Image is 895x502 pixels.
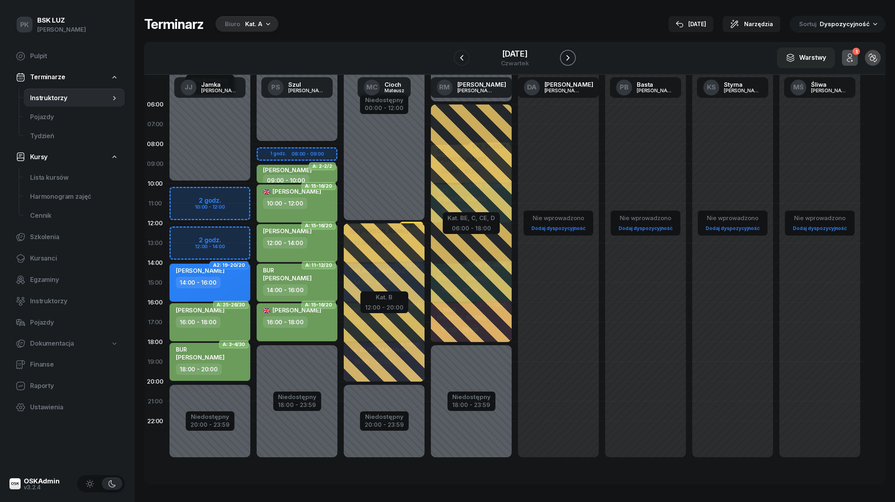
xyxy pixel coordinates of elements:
[144,411,166,431] div: 22:00
[176,267,225,274] span: [PERSON_NAME]
[10,228,125,247] a: Szkolenia
[263,307,270,314] span: 🇬🇧
[225,19,240,29] div: Biuro
[365,292,404,311] button: Kat. B12:00 - 20:00
[30,402,118,413] span: Ustawienia
[545,82,593,87] div: [PERSON_NAME]
[501,60,529,66] div: czwartek
[385,88,404,93] div: Mateusz
[312,165,332,167] span: A: 2-2/2
[637,88,675,93] div: [PERSON_NAME]
[24,478,60,485] div: OSKAdmin
[30,318,118,328] span: Pojazdy
[30,192,118,202] span: Harmonogram zajęć
[811,82,849,87] div: Śliwa
[10,335,125,353] a: Dokumentacja
[24,206,125,225] a: Cennik
[37,25,86,35] div: [PERSON_NAME]
[144,213,166,233] div: 12:00
[30,211,118,221] span: Cennik
[777,48,835,68] button: Warstwy
[447,213,495,232] button: Kat. BE, C, CE, D06:00 - 18:00
[190,420,230,428] div: 20:00 - 23:59
[10,270,125,289] a: Egzaminy
[452,392,491,410] button: Niedostępny18:00 - 23:59
[10,376,125,396] a: Raporty
[30,72,65,82] span: Terminarze
[144,332,166,352] div: 18:00
[263,316,308,328] div: 16:00 - 18:00
[263,306,321,314] span: [PERSON_NAME]
[263,188,321,195] span: [PERSON_NAME]
[811,88,849,93] div: [PERSON_NAME]
[263,175,309,186] div: 09:00 - 10:00
[176,354,225,361] span: [PERSON_NAME]
[723,16,780,32] button: Narzędzia
[615,211,676,235] button: Nie wprowadzonoDodaj dyspozycyjność
[30,173,118,183] span: Lista kursów
[263,284,308,296] div: 14:00 - 16:00
[24,168,125,187] a: Lista kursów
[452,400,491,408] div: 18:00 - 23:59
[30,93,110,103] span: Instruktorzy
[288,88,326,93] div: [PERSON_NAME]
[213,264,245,266] span: A2: 19-20/20
[528,224,588,233] a: Dodaj dyspozycyjność
[24,108,125,127] a: Pojazdy
[786,53,826,63] div: Warstwy
[10,148,125,166] a: Kursy
[615,224,676,233] a: Dodaj dyspozycyjność
[707,84,716,91] span: KS
[24,127,125,146] a: Tydzień
[528,213,588,223] div: Nie wprowadzono
[365,412,404,430] button: Niedostępny20:00 - 23:59
[176,277,221,288] div: 14:00 - 16:00
[144,253,166,273] div: 14:00
[528,211,588,235] button: Nie wprowadzonoDodaj dyspozycyjność
[144,352,166,372] div: 19:00
[245,19,263,29] div: Kat. A
[610,77,681,98] a: PBBasta[PERSON_NAME]
[10,313,125,332] a: Pojazdy
[820,20,870,28] span: Dyspozycyjność
[799,19,818,29] span: Sortuj
[365,97,404,103] div: Niedostępny
[724,88,762,93] div: [PERSON_NAME]
[10,68,125,86] a: Terminarze
[457,82,506,87] div: [PERSON_NAME]
[703,213,763,223] div: Nie wprowadzono
[305,264,332,266] span: A: 11-12/20
[201,88,239,93] div: [PERSON_NAME]
[176,363,222,375] div: 18:00 - 20:00
[615,213,676,223] div: Nie wprowadzono
[144,194,166,213] div: 11:00
[447,223,495,232] div: 06:00 - 18:00
[144,154,166,174] div: 09:00
[703,224,763,233] a: Dodaj dyspozycyjność
[385,82,404,87] div: Cioch
[790,16,885,32] button: Sortuj Dyspozycyjność
[365,292,404,302] div: Kat. B
[10,478,21,489] img: logo-xs@2x.png
[144,312,166,332] div: 17:00
[144,293,166,312] div: 16:00
[790,224,850,233] a: Dodaj dyspozycyjność
[30,112,118,122] span: Pojazdy
[790,211,850,235] button: Nie wprowadzonoDodaj dyspozycyjność
[263,237,307,249] div: 12:00 - 14:00
[790,213,850,223] div: Nie wprowadzono
[278,392,316,410] button: Niedostępny18:00 - 23:59
[144,233,166,253] div: 13:00
[305,225,332,226] span: A: 15-16/20
[365,103,404,111] div: 00:00 - 12:00
[144,114,166,134] div: 07:00
[365,420,404,428] div: 20:00 - 23:59
[30,232,118,242] span: Szkolenia
[10,355,125,374] a: Finanse
[37,17,86,24] div: BSK LUZ
[144,174,166,194] div: 10:00
[744,19,773,29] span: Narzędzia
[190,414,230,420] div: Niedostępny
[24,187,125,206] a: Harmonogram zajęć
[365,302,404,311] div: 12:00 - 20:00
